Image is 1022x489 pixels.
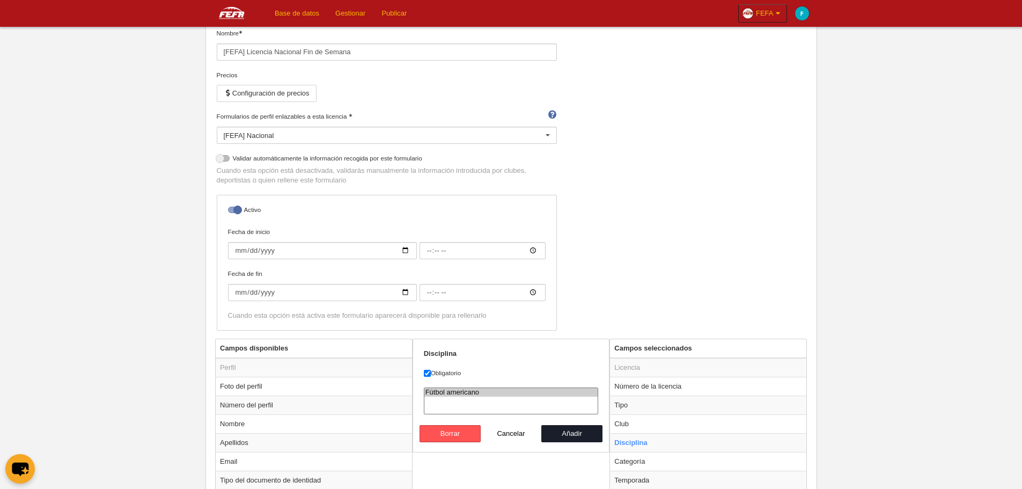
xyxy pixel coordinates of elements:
td: Nombre [216,414,412,433]
i: Obligatorio [349,114,352,117]
input: Fecha de fin [420,284,546,301]
td: Número de la licencia [610,377,806,396]
td: Club [610,414,806,433]
span: [FEFA] Nacional [224,132,274,140]
td: Categoría [610,452,806,471]
label: Fecha de fin [228,269,546,301]
label: Obligatorio [424,368,599,378]
button: Borrar [420,425,481,442]
td: Perfil [216,358,412,377]
label: Validar automáticamente la información recogida por este formulario [217,154,557,166]
td: Disciplina [610,433,806,452]
img: c2l6ZT0zMHgzMCZmcz05JnRleHQ9RiZiZz0wMGFjYzE%3D.png [795,6,809,20]
td: Apellidos [216,433,412,452]
label: Activo [228,205,546,217]
img: FEFA [205,6,258,19]
td: Email [216,452,412,471]
input: Obligatorio [424,370,431,377]
div: Cuando esta opción está activa este formulario aparecerá disponible para rellenarlo [228,311,546,320]
div: Precios [217,70,557,80]
a: FEFA [738,4,787,23]
td: Número del perfil [216,396,412,414]
td: Foto del perfil [216,377,412,396]
p: Cuando esta opción está desactivada, validarás manualmente la información introducida por clubes,... [217,166,557,185]
td: Tipo [610,396,806,414]
button: Configuración de precios [217,85,317,102]
input: Fecha de inicio [228,242,417,259]
input: Fecha de inicio [420,242,546,259]
input: Fecha de fin [228,284,417,301]
option: Fútbol americano [424,388,598,397]
input: Nombre [217,43,557,61]
th: Campos disponibles [216,339,412,358]
i: Obligatorio [239,31,242,34]
strong: Disciplina [424,349,457,357]
label: Formularios de perfil enlazables a esta licencia [217,112,557,121]
button: Añadir [541,425,602,442]
label: Fecha de inicio [228,227,546,259]
span: FEFA [756,8,774,19]
img: Oazxt6wLFNvE.30x30.jpg [742,8,753,19]
label: Nombre [217,28,557,61]
td: Licencia [610,358,806,377]
button: chat-button [5,454,35,484]
th: Campos seleccionados [610,339,806,358]
button: Cancelar [481,425,542,442]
